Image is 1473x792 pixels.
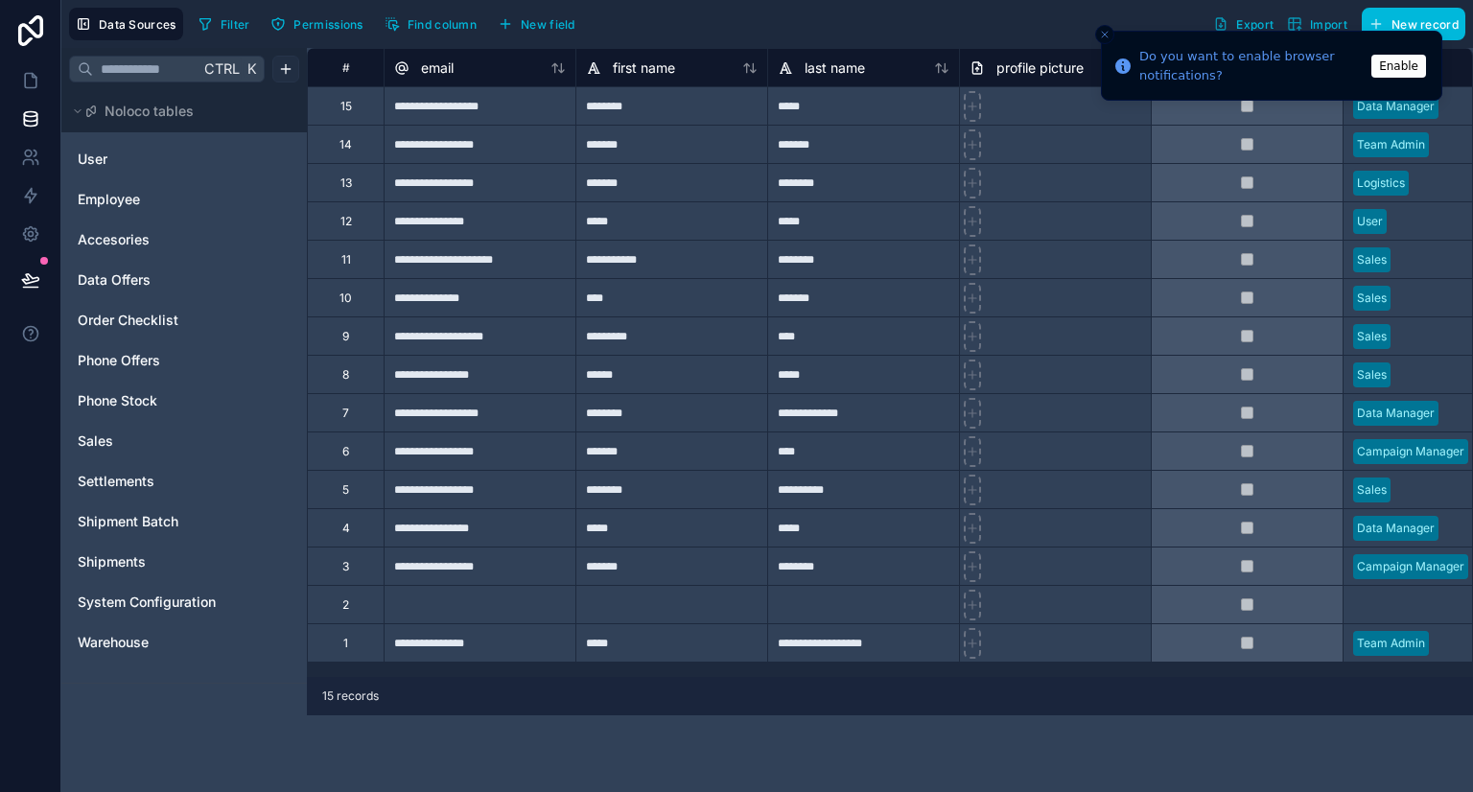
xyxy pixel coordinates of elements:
[69,144,299,175] div: User
[1371,55,1426,78] button: Enable
[78,150,233,169] a: User
[322,688,379,704] span: 15 records
[1357,213,1383,230] div: User
[1357,290,1387,307] div: Sales
[491,10,582,38] button: New field
[78,391,157,410] span: Phone Stock
[78,512,178,531] span: Shipment Batch
[78,190,140,209] span: Employee
[69,627,299,658] div: Warehouse
[343,636,348,651] div: 1
[1357,558,1464,575] div: Campaign Manager
[342,406,349,421] div: 7
[342,559,349,574] div: 3
[1357,175,1405,192] div: Logistics
[1095,25,1114,44] button: Close toast
[69,345,299,376] div: Phone Offers
[1206,8,1280,40] button: Export
[1357,481,1387,499] div: Sales
[69,224,299,255] div: Accesories
[69,466,299,497] div: Settlements
[78,270,233,290] a: Data Offers
[78,472,154,491] span: Settlements
[78,552,233,571] a: Shipments
[78,270,151,290] span: Data Offers
[378,10,483,38] button: Find column
[1357,635,1425,652] div: Team Admin
[69,8,183,40] button: Data Sources
[1357,328,1387,345] div: Sales
[1357,520,1435,537] div: Data Manager
[805,58,865,78] span: last name
[1357,443,1464,460] div: Campaign Manager
[78,311,178,330] span: Order Checklist
[69,184,299,215] div: Employee
[342,521,350,536] div: 4
[1354,8,1465,40] a: New record
[191,10,257,38] button: Filter
[78,391,233,410] a: Phone Stock
[78,230,233,249] a: Accesories
[78,311,233,330] a: Order Checklist
[339,291,352,306] div: 10
[78,552,146,571] span: Shipments
[69,506,299,537] div: Shipment Batch
[69,547,299,577] div: Shipments
[245,62,258,76] span: K
[69,98,288,125] button: Noloco tables
[408,17,477,32] span: Find column
[69,305,299,336] div: Order Checklist
[613,58,675,78] span: first name
[78,593,233,612] a: System Configuration
[1357,405,1435,422] div: Data Manager
[322,60,369,75] div: #
[78,351,233,370] a: Phone Offers
[69,265,299,295] div: Data Offers
[105,102,194,121] span: Noloco tables
[342,597,349,613] div: 2
[78,472,233,491] a: Settlements
[293,17,362,32] span: Permissions
[69,385,299,416] div: Phone Stock
[78,351,160,370] span: Phone Offers
[339,137,352,152] div: 14
[69,587,299,617] div: System Configuration
[221,17,250,32] span: Filter
[78,431,113,451] span: Sales
[264,10,369,38] button: Permissions
[342,444,349,459] div: 6
[996,58,1084,78] span: profile picture
[342,482,349,498] div: 5
[1357,366,1387,384] div: Sales
[1362,8,1465,40] button: New record
[78,633,149,652] span: Warehouse
[78,512,233,531] a: Shipment Batch
[78,633,233,652] a: Warehouse
[421,58,454,78] span: email
[99,17,176,32] span: Data Sources
[521,17,575,32] span: New field
[264,10,377,38] a: Permissions
[78,230,150,249] span: Accesories
[78,190,233,209] a: Employee
[78,593,216,612] span: System Configuration
[342,329,349,344] div: 9
[340,99,352,114] div: 15
[1139,47,1366,84] div: Do you want to enable browser notifications?
[1357,98,1435,115] div: Data Manager
[1357,251,1387,268] div: Sales
[78,431,233,451] a: Sales
[1357,136,1425,153] div: Team Admin
[340,175,352,191] div: 13
[1280,8,1354,40] button: Import
[342,367,349,383] div: 8
[341,252,351,268] div: 11
[340,214,352,229] div: 12
[69,426,299,456] div: Sales
[202,57,242,81] span: Ctrl
[78,150,107,169] span: User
